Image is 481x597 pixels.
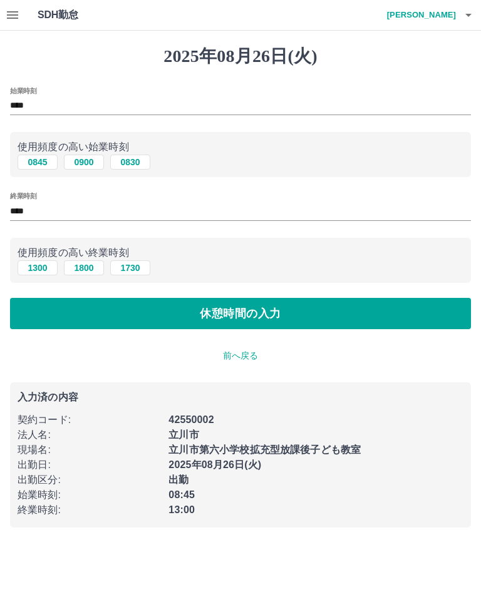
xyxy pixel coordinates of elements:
[10,86,36,95] label: 始業時刻
[18,442,161,457] p: 現場名 :
[18,503,161,518] p: 終業時刻 :
[18,487,161,503] p: 始業時刻 :
[168,414,214,425] b: 42550002
[64,155,104,170] button: 0900
[110,155,150,170] button: 0830
[18,392,463,402] p: 入力済の内容
[168,429,199,440] b: 立川市
[18,140,463,155] p: 使用頻度の高い始業時刻
[18,412,161,427] p: 契約コード :
[168,474,189,485] b: 出勤
[18,155,58,170] button: 0845
[168,489,195,500] b: 08:45
[10,349,471,362] p: 前へ戻る
[10,191,36,201] label: 終業時刻
[168,504,195,515] b: 13:00
[110,260,150,275] button: 1730
[18,245,463,260] p: 使用頻度の高い終業時刻
[18,427,161,442] p: 法人名 :
[18,457,161,472] p: 出勤日 :
[18,260,58,275] button: 1300
[10,298,471,329] button: 休憩時間の入力
[64,260,104,275] button: 1800
[10,46,471,67] h1: 2025年08月26日(火)
[18,472,161,487] p: 出勤区分 :
[168,444,361,455] b: 立川市第六小学校拡充型放課後子ども教室
[168,459,261,470] b: 2025年08月26日(火)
